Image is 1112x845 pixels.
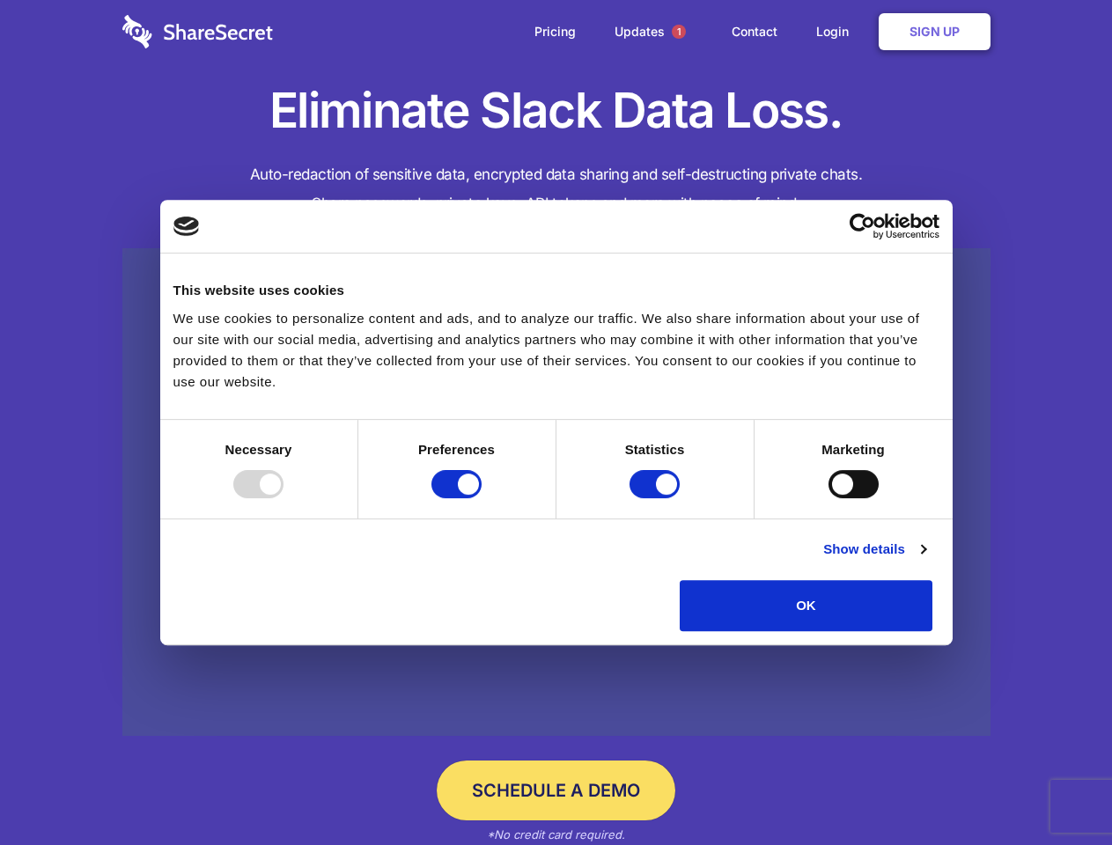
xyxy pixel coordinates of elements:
button: OK [680,580,932,631]
div: This website uses cookies [173,280,939,301]
img: logo [173,217,200,236]
a: Schedule a Demo [437,760,675,820]
h4: Auto-redaction of sensitive data, encrypted data sharing and self-destructing private chats. Shar... [122,160,990,218]
a: Wistia video thumbnail [122,248,990,737]
strong: Preferences [418,442,495,457]
span: 1 [672,25,686,39]
a: Show details [823,539,925,560]
a: Login [799,4,875,59]
a: Pricing [517,4,593,59]
img: logo-wordmark-white-trans-d4663122ce5f474addd5e946df7df03e33cb6a1c49d2221995e7729f52c070b2.svg [122,15,273,48]
div: We use cookies to personalize content and ads, and to analyze our traffic. We also share informat... [173,308,939,393]
strong: Marketing [821,442,885,457]
h1: Eliminate Slack Data Loss. [122,79,990,143]
a: Sign Up [879,13,990,50]
a: Usercentrics Cookiebot - opens in a new window [785,213,939,239]
a: Contact [714,4,795,59]
em: *No credit card required. [487,827,625,841]
strong: Necessary [225,442,292,457]
strong: Statistics [625,442,685,457]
